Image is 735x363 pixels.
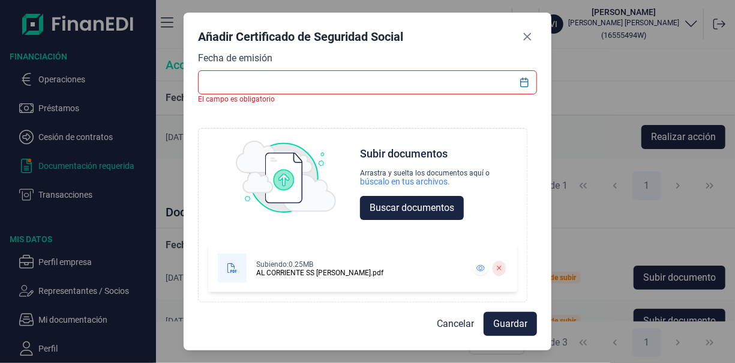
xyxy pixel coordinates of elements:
div: Arrastra y suelta los documentos aquí o [360,169,490,177]
span: Guardar [493,317,527,331]
button: Guardar [484,312,537,336]
span: Cancelar [437,317,474,331]
span: Buscar documentos [370,201,454,215]
div: búscalo en tus archivos. [360,177,490,186]
button: Close [518,27,537,46]
div: El campo es obligatorio [198,94,537,104]
div: Añadir Certificado de Seguridad Social [198,28,403,45]
button: Cancelar [427,312,484,336]
button: Buscar documentos [360,196,464,220]
button: Choose Date [513,72,536,93]
div: Subiendo: 0.25MB [256,260,383,269]
div: AL CORRIENTE SS [PERSON_NAME].pdf [256,269,383,276]
label: Fecha de emisión [198,51,272,66]
div: Subir documentos [360,148,448,160]
div: búscalo en tus archivos. [360,177,450,186]
img: upload img [236,141,337,213]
